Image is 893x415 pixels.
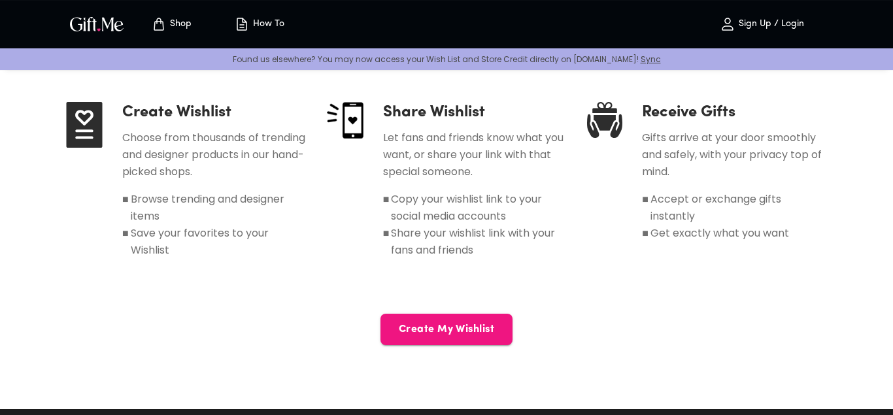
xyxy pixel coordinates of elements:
[122,102,306,123] h4: Create Wishlist
[66,16,127,32] button: GiftMe Logo
[10,54,883,65] p: Found us elsewhere? You may now access your Wish List and Store Credit directly on [DOMAIN_NAME]!
[383,129,567,180] h6: Let fans and friends know what you want, or share your link with that special someone.
[642,102,827,123] h4: Receive Gifts
[642,191,649,225] h6: ■
[642,129,827,180] h6: Gifts arrive at your door smoothly and safely, with your privacy top of mind.
[391,225,566,259] h6: Share your wishlist link with your fans and friends
[131,225,306,259] h6: Save your favorites to your Wishlist
[223,3,295,45] button: How To
[135,3,207,45] button: Store page
[67,14,126,33] img: GiftMe Logo
[735,19,804,30] p: Sign Up / Login
[383,102,567,123] h4: Share Wishlist
[380,314,513,345] button: Create My Wishlist
[250,19,284,30] p: How To
[131,191,306,225] h6: Browse trending and designer items
[641,54,661,65] a: Sync
[696,3,827,45] button: Sign Up / Login
[122,191,129,225] h6: ■
[650,225,789,242] h6: Get exactly what you want
[122,129,306,180] h6: Choose from thousands of trending and designer products in our hand-picked shops.
[391,191,566,225] h6: Copy your wishlist link to your social media accounts
[327,102,363,139] img: share-wishlist.png
[167,19,192,30] p: Shop
[66,102,103,148] img: create-wishlist.svg
[383,191,390,225] h6: ■
[587,102,622,138] img: receive-gifts.svg
[234,16,250,32] img: how-to.svg
[383,225,390,259] h6: ■
[380,322,513,337] span: Create My Wishlist
[122,225,129,259] h6: ■
[650,191,827,225] h6: Accept or exchange gifts instantly
[642,225,649,242] h6: ■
